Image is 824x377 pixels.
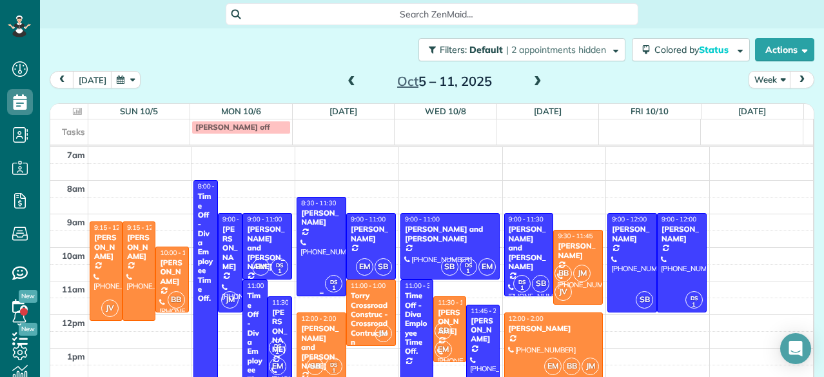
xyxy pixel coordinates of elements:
[506,44,606,56] span: | 2 appointments hidden
[509,314,544,323] span: 12:00 - 2:00
[686,299,702,311] small: 1
[582,358,599,375] span: JM
[632,38,750,61] button: Colored byStatus
[252,258,270,276] span: EM
[247,281,282,290] span: 11:00 - 3:00
[790,71,814,88] button: next
[221,106,261,116] a: Mon 10/6
[699,44,731,56] span: Status
[558,232,593,240] span: 9:30 - 11:45
[93,233,119,261] div: [PERSON_NAME]
[274,342,281,349] span: DS
[350,291,392,347] div: Torry Crossroad Construc - Crossroad Contruction
[425,106,466,116] a: Wed 10/8
[62,250,85,261] span: 10am
[301,199,336,207] span: 8:30 - 11:30
[67,150,85,160] span: 7am
[62,284,85,294] span: 11am
[631,106,669,116] a: Fri 10/10
[195,122,270,132] span: [PERSON_NAME] off
[271,308,288,354] div: [PERSON_NAME]
[94,223,129,232] span: 9:15 - 12:15
[198,182,229,190] span: 8:00 - 3:00
[306,358,324,375] span: SB
[661,225,703,243] div: [PERSON_NAME]
[554,283,572,301] span: JV
[563,358,580,375] span: BB
[611,225,653,243] div: [PERSON_NAME]
[326,365,342,377] small: 1
[691,294,698,301] span: DS
[544,358,562,375] span: EM
[269,358,286,375] span: EM
[73,71,112,88] button: [DATE]
[247,215,282,223] span: 9:00 - 11:00
[222,225,239,271] div: [PERSON_NAME]
[405,215,440,223] span: 9:00 - 11:00
[351,215,386,223] span: 9:00 - 11:00
[435,341,452,358] span: EM
[272,298,307,307] span: 11:30 - 2:00
[465,261,472,269] span: DS
[270,346,286,358] small: 1
[470,316,495,344] div: [PERSON_NAME]
[168,291,185,309] span: BB
[222,215,257,223] span: 9:00 - 12:00
[418,38,625,61] button: Filters: Default | 2 appointments hidden
[557,241,599,260] div: [PERSON_NAME]
[221,291,239,309] span: JM
[375,258,392,276] span: SB
[508,324,600,333] div: [PERSON_NAME]
[405,281,440,290] span: 11:00 - 3:00
[301,314,336,323] span: 12:00 - 2:00
[62,318,85,328] span: 12pm
[404,225,496,243] div: [PERSON_NAME] and [PERSON_NAME]
[509,215,544,223] span: 9:00 - 11:30
[435,322,452,340] span: SB
[276,261,283,269] span: DS
[460,265,476,278] small: 1
[271,265,288,278] small: 1
[441,258,458,276] span: SB
[330,361,337,368] span: DS
[330,278,337,285] span: DS
[508,225,550,271] div: [PERSON_NAME] and [PERSON_NAME]
[749,71,791,88] button: Week
[780,333,811,364] div: Open Intercom Messenger
[440,44,467,56] span: Filters:
[738,106,766,116] a: [DATE]
[364,74,525,88] h2: 5 – 11, 2025
[126,233,152,261] div: [PERSON_NAME]
[159,258,184,286] div: [PERSON_NAME]
[636,291,653,309] span: SB
[375,325,392,342] span: JM
[662,215,696,223] span: 9:00 - 12:00
[469,44,504,56] span: Default
[471,307,505,315] span: 11:45 - 2:45
[246,225,288,271] div: [PERSON_NAME] and [PERSON_NAME]
[326,282,342,294] small: 1
[350,225,392,243] div: [PERSON_NAME]
[50,71,74,88] button: prev
[514,282,530,294] small: 1
[437,308,462,336] div: [PERSON_NAME]
[356,258,373,276] span: EM
[755,38,814,61] button: Actions
[351,281,386,290] span: 11:00 - 1:00
[404,291,429,356] div: Time Off - Diva Employee Time Off.
[160,249,199,257] span: 10:00 - 12:00
[19,290,37,303] span: New
[438,298,473,307] span: 11:30 - 1:30
[478,258,496,276] span: EM
[518,278,525,285] span: DS
[67,183,85,194] span: 8am
[412,38,625,61] a: Filters: Default | 2 appointments hidden
[329,106,357,116] a: [DATE]
[197,192,214,303] div: Time Off - Diva Employee Time Off.
[67,217,85,227] span: 9am
[67,351,85,362] span: 1pm
[127,223,162,232] span: 9:15 - 12:15
[120,106,158,116] a: Sun 10/5
[300,209,342,227] div: [PERSON_NAME]
[101,300,119,317] span: JV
